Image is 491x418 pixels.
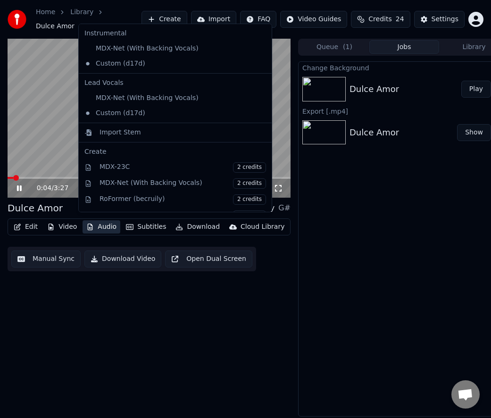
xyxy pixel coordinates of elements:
[36,8,141,31] nav: breadcrumb
[81,106,256,121] div: Custom (d17d)
[122,220,170,234] button: Subtitles
[37,184,59,193] div: /
[36,22,75,31] span: Dulce Amor
[191,11,236,28] button: Import
[350,126,399,139] div: Dulce Amor
[81,41,256,56] div: MDX-Net (With Backing Vocals)
[84,251,161,268] button: Download Video
[100,210,266,221] div: RoFormer (instv7_gabox)
[83,220,120,234] button: Audio
[343,42,352,52] span: ( 1 )
[141,11,187,28] button: Create
[8,201,63,215] div: Dulce Amor
[81,75,270,91] div: Lead Vocals
[300,40,369,54] button: Queue
[100,162,266,173] div: MDX-23C
[36,8,55,17] a: Home
[81,26,270,41] div: Instrumental
[100,128,141,137] div: Import Stem
[369,40,439,54] button: Jobs
[280,11,347,28] button: Video Guides
[240,11,276,28] button: FAQ
[11,251,81,268] button: Manual Sync
[457,124,491,141] button: Show
[81,56,256,71] div: Custom (d17d)
[414,11,465,28] button: Settings
[172,220,224,234] button: Download
[10,220,42,234] button: Edit
[368,15,391,24] span: Credits
[8,10,26,29] img: youka
[233,162,266,173] span: 2 credits
[84,147,266,157] div: Create
[70,8,93,17] a: Library
[241,222,284,232] div: Cloud Library
[100,194,266,205] div: RoFormer (becruily)
[37,184,51,193] span: 0:04
[54,184,68,193] span: 3:27
[43,220,81,234] button: Video
[351,11,410,28] button: Credits24
[461,81,491,98] button: Play
[278,202,291,214] div: G#
[451,380,480,409] a: Open chat
[81,91,256,106] div: MDX-Net (With Backing Vocals)
[396,15,404,24] span: 24
[350,83,399,96] div: Dulce Amor
[233,210,266,221] span: 2 credits
[432,15,458,24] div: Settings
[100,178,266,189] div: MDX-Net (With Backing Vocals)
[233,178,266,189] span: 2 credits
[233,194,266,205] span: 2 credits
[165,251,252,268] button: Open Dual Screen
